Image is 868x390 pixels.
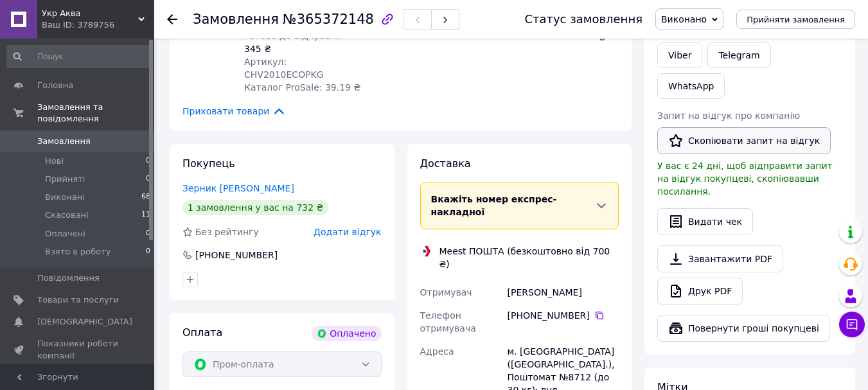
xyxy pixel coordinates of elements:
[283,12,374,27] span: №365372148
[182,157,235,170] span: Покупець
[45,246,111,258] span: Взято в роботу
[244,42,362,55] div: 345 ₴
[657,208,753,235] button: Видати чек
[141,209,150,221] span: 11
[657,73,725,99] a: WhatsApp
[244,82,360,93] span: Каталог ProSale: 39.19 ₴
[146,155,150,167] span: 0
[657,278,743,305] a: Друк PDF
[182,326,222,339] span: Оплата
[661,14,707,24] span: Виконано
[193,12,279,27] span: Замовлення
[508,309,619,322] div: [PHONE_NUMBER]
[182,200,328,215] div: 1 замовлення у вас на 732 ₴
[37,338,119,361] span: Показники роботи компанії
[167,13,177,26] div: Повернутися назад
[45,191,85,203] span: Виконані
[707,42,770,68] a: Telegram
[146,173,150,185] span: 0
[420,310,476,333] span: Телефон отримувача
[37,102,154,125] span: Замовлення та повідомлення
[436,245,623,270] div: Meest ПОШТА (безкоштовно від 700 ₴)
[45,209,89,221] span: Скасовані
[37,136,91,147] span: Замовлення
[42,19,154,31] div: Ваш ID: 3789756
[182,104,286,118] span: Приховати товари
[657,315,830,342] button: Повернути гроші покупцеві
[312,326,381,341] div: Оплачено
[420,287,472,297] span: Отримувач
[420,346,454,357] span: Адреса
[146,228,150,240] span: 0
[6,45,152,68] input: Пошук
[37,272,100,284] span: Повідомлення
[839,312,865,337] button: Чат з покупцем
[657,127,831,154] button: Скопіювати запит на відгук
[524,13,642,26] div: Статус замовлення
[505,281,621,304] div: [PERSON_NAME]
[146,246,150,258] span: 0
[195,227,259,237] span: Без рейтингу
[657,111,800,121] span: Запит на відгук про компанію
[45,155,64,167] span: Нові
[657,161,833,197] span: У вас є 24 дні, щоб відправити запит на відгук покупцеві, скопіювавши посилання.
[314,227,381,237] span: Додати відгук
[45,173,85,185] span: Прийняті
[244,57,324,80] span: Артикул: CHV2010ECOPKG
[244,31,342,41] span: Готово до відправки
[431,194,557,217] span: Вкажіть номер експрес-накладної
[182,183,294,193] a: Зерник [PERSON_NAME]
[420,157,471,170] span: Доставка
[42,8,138,19] span: Укр Аква
[736,10,855,29] button: Прийняти замовлення
[37,316,132,328] span: [DEMOGRAPHIC_DATA]
[657,42,702,68] a: Viber
[657,245,783,272] a: Завантажити PDF
[747,15,845,24] span: Прийняти замовлення
[37,294,119,306] span: Товари та послуги
[194,249,279,261] div: [PHONE_NUMBER]
[141,191,150,203] span: 68
[37,80,73,91] span: Головна
[45,228,85,240] span: Оплачені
